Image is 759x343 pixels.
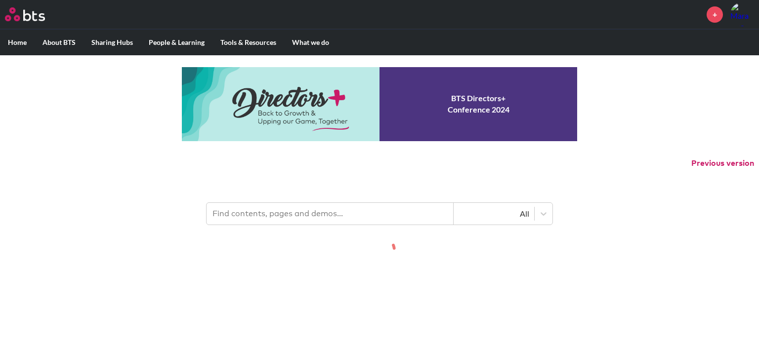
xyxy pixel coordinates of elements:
[730,2,754,26] a: Profile
[5,7,63,21] a: Go home
[212,30,284,55] label: Tools & Resources
[691,158,754,169] button: Previous version
[182,67,577,141] a: Conference 2024
[730,2,754,26] img: Mara Georgopoulou
[84,30,141,55] label: Sharing Hubs
[284,30,337,55] label: What we do
[5,7,45,21] img: BTS Logo
[459,208,529,219] div: All
[707,6,723,23] a: +
[207,203,454,225] input: Find contents, pages and demos...
[141,30,212,55] label: People & Learning
[35,30,84,55] label: About BTS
